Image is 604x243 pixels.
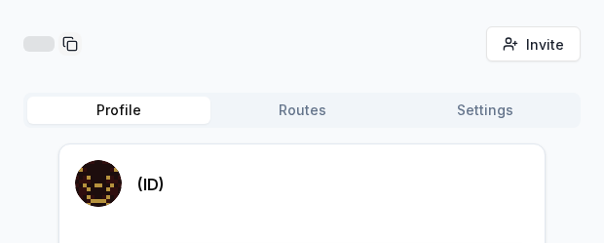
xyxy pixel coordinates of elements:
[526,34,564,55] span: Invite
[137,173,165,196] p: (ID)
[394,97,577,124] button: Settings
[486,26,581,61] button: Invite
[210,97,394,124] button: Routes
[27,97,210,124] button: Profile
